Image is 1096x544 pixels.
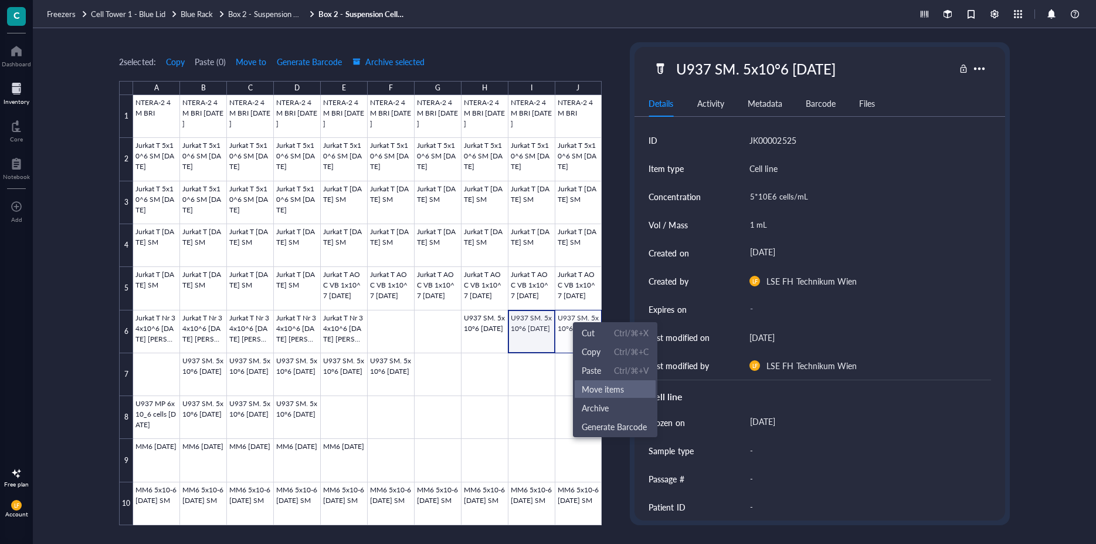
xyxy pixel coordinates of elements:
span: Generate Barcode [582,420,649,433]
div: H [482,81,487,95]
div: 6 [119,310,133,353]
div: 1 [119,95,133,138]
div: Notebook [3,173,30,180]
div: Last modified by [649,359,708,372]
span: Box 2 - Suspension Cells - U937/Jurkat T/NTERA-2/MM6 Yellow [228,8,447,19]
div: B [201,81,206,95]
span: LF [13,502,19,509]
div: Cell line [749,161,777,175]
div: A [154,81,159,95]
div: Sample type [649,444,693,457]
div: Expires on [649,303,686,316]
div: ID [649,134,657,147]
span: Cut [582,326,595,339]
div: I [531,81,532,95]
div: J [576,81,579,95]
div: 8 [119,396,133,439]
div: Patient ID [649,501,685,513]
a: Inventory [4,79,29,105]
div: - [745,467,986,491]
div: Concentration [649,190,700,203]
a: Notebook [3,154,30,180]
span: C [13,8,20,22]
span: Archive [582,401,609,414]
div: Barcode [806,97,836,110]
div: Account [5,511,28,518]
div: Item type [649,162,683,175]
span: Cell Tower 1 - Blue Lid [91,8,165,19]
span: LF [752,278,758,285]
div: 2 selected: [119,55,155,68]
div: 1 mL [745,212,986,237]
div: E [342,81,346,95]
button: Move to [235,52,267,71]
span: Generate Barcode [277,57,342,66]
div: Free plan [4,481,29,488]
div: Inventory [4,98,29,105]
div: 7 [119,353,133,396]
div: D [294,81,300,95]
div: 3 [119,181,133,224]
div: Vol / Mass [649,218,687,231]
div: 10 [119,482,133,525]
div: Metadata [748,97,782,110]
span: Blue Rack [181,8,213,19]
div: Files [859,97,875,110]
div: LSE FH Technikum Wien [766,274,856,288]
div: Details [649,97,673,110]
div: Created on [649,246,688,259]
div: - [745,299,986,320]
a: Cell Tower 1 - Blue Lid [91,9,178,19]
span: Archive selected [352,57,425,66]
div: Passage # [649,472,684,485]
div: G [435,81,440,95]
div: 5 [119,267,133,310]
button: Generate Barcode [276,52,342,71]
div: [DATE] [745,242,986,263]
div: 4 [119,224,133,267]
span: Freezers [47,8,76,19]
div: Add [11,216,22,223]
a: Blue RackBox 2 - Suspension Cells - U937/Jurkat T/NTERA-2/MM6 Yellow [181,9,316,19]
div: Activity [697,97,724,110]
div: 2 [119,138,133,181]
div: [DATE] [749,330,775,344]
div: C [248,81,253,95]
div: Dashboard [2,60,31,67]
button: Copy [165,52,185,71]
div: U937 SM. 5x10°6 [DATE] [671,56,840,81]
span: Paste [582,364,601,377]
div: JK00002525 [749,133,796,147]
span: LF [752,363,758,369]
a: Dashboard [2,42,31,67]
div: Last modified on [649,331,709,344]
a: Box 2 - Suspension Cells U937/Jurkat T/NTERA-2/MM6- Yellow [318,9,406,19]
div: Core [10,136,23,143]
span: Ctrl/⌘+V [614,364,649,377]
div: LSE FH Technikum Wien [766,359,856,373]
span: Move to [236,57,266,66]
span: Move items [582,383,649,396]
span: Copy [582,345,600,358]
div: - [745,438,986,463]
div: Cell line [649,390,990,404]
div: Created by [649,275,688,288]
div: - [745,495,986,519]
span: Copy [166,57,185,66]
span: Ctrl/⌘+X [614,326,649,339]
div: 9 [119,439,133,482]
button: Paste (0) [195,52,226,71]
span: Ctrl/⌘+C [614,345,649,358]
div: 5*10E6 cells/mL [745,184,986,209]
a: Core [10,117,23,143]
a: Freezers [47,9,89,19]
div: F [389,81,393,95]
button: Archive selected [352,52,425,71]
div: [DATE] [745,412,986,433]
div: Frozen on [649,416,684,429]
